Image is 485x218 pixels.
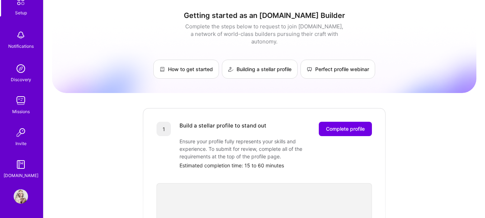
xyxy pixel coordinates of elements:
[12,189,30,204] a: User Avatar
[4,172,38,179] div: [DOMAIN_NAME]
[159,66,165,72] img: How to get started
[14,93,28,108] img: teamwork
[222,60,298,79] a: Building a stellar profile
[14,157,28,172] img: guide book
[300,60,375,79] a: Perfect profile webinar
[14,189,28,204] img: User Avatar
[179,162,372,169] div: Estimated completion time: 15 to 60 minutes
[11,76,31,83] div: Discovery
[179,122,266,136] div: Build a stellar profile to stand out
[307,66,312,72] img: Perfect profile webinar
[228,66,234,72] img: Building a stellar profile
[319,122,372,136] button: Complete profile
[14,125,28,140] img: Invite
[153,60,219,79] a: How to get started
[8,42,34,50] div: Notifications
[15,9,27,17] div: Setup
[14,28,28,42] img: bell
[326,125,365,133] span: Complete profile
[183,23,345,45] div: Complete the steps below to request to join [DOMAIN_NAME], a network of world-class builders purs...
[15,140,27,147] div: Invite
[179,138,323,160] div: Ensure your profile fully represents your skills and experience. To submit for review, complete a...
[52,11,476,20] h1: Getting started as an [DOMAIN_NAME] Builder
[14,61,28,76] img: discovery
[12,108,30,115] div: Missions
[157,122,171,136] div: 1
